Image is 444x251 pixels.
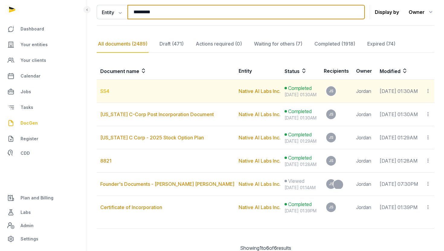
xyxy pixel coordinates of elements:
div: [DATE] 01:14AM [285,185,317,191]
span: JS [329,182,333,186]
div: Draft (471) [158,35,185,53]
a: Certificate of Incorporation [100,204,162,210]
span: Plan and Billing [21,194,53,202]
a: Admin [5,220,82,232]
td: [DATE] 01:28AM [376,149,422,173]
a: 8821 [100,158,111,164]
div: [DATE] 01:39PM [285,208,317,214]
div: Owner [409,7,434,17]
a: DocGen [5,116,82,130]
span: Dashboard [21,25,44,33]
span: 1 [259,245,262,251]
td: [DATE] 01:39PM [376,196,422,219]
div: All documents (2489) [97,35,149,53]
a: Your entities [5,37,82,52]
a: Native AI Labs Inc. [239,111,281,117]
td: [DATE] 01:30AM [376,103,422,126]
button: Entity [97,5,127,19]
a: Dashboard [5,22,82,36]
td: Jordan [352,103,376,126]
a: Calendar [5,69,82,83]
span: Completed [288,131,312,138]
a: CDD [5,147,82,159]
span: DocGen [21,119,38,127]
span: CDD [21,150,30,157]
div: [DATE] 01:30AM [285,92,317,98]
div: [DATE] 01:30AM [285,115,317,121]
span: Admin [21,222,34,229]
span: 6 [266,245,269,251]
span: Settings [21,235,38,243]
a: SS4 [100,88,109,94]
a: Jobs [5,84,82,99]
span: Calendar [21,72,40,80]
span: JS [329,136,333,139]
div: Actions required (0) [195,35,243,53]
span: Jobs [21,88,31,95]
a: Labs [5,205,82,220]
a: Native AI Labs Inc. [239,88,281,94]
a: Your clients [5,53,82,68]
th: Owner [352,62,376,80]
span: JS [329,113,333,116]
td: Jordan [352,149,376,173]
span: Completed [288,201,312,208]
td: [DATE] 01:30AM [376,80,422,103]
a: Native AI Labs Inc. [239,158,281,164]
td: Jordan [352,126,376,149]
div: [DATE] 01:29AM [285,138,317,144]
nav: Tabs [97,35,434,53]
span: Your entities [21,41,48,48]
a: Register [5,132,82,146]
a: Founder's Documents - [PERSON_NAME] [PERSON_NAME] [100,181,234,187]
a: [US_STATE] C-Corp Post Incorporation Document [100,111,214,117]
a: Native AI Labs Inc. [239,135,281,141]
div: Waiting for others (7) [253,35,304,53]
a: Native AI Labs Inc. [239,204,281,210]
div: Completed (1918) [313,35,356,53]
span: Completed [288,108,312,115]
th: Status [281,62,320,80]
a: Native AI Labs Inc. [239,181,281,187]
th: Document name [97,62,235,80]
span: Viewed [288,177,304,185]
td: [DATE] 07:30PM [376,173,422,196]
th: Modified [376,62,434,80]
td: [DATE] 01:29AM [376,126,422,149]
span: 6 [274,245,277,251]
span: Your clients [21,57,46,64]
span: Completed [288,154,312,161]
span: JS [329,89,333,93]
div: [DATE] 01:28AM [285,161,317,167]
p: Display by [375,7,399,17]
span: JS [329,159,333,163]
div: Expired (74) [366,35,397,53]
a: Settings [5,232,82,246]
span: JS [329,205,333,209]
span: Labs [21,209,31,216]
a: Tasks [5,100,82,115]
td: Jordan [352,173,376,196]
a: Plan and Billing [5,191,82,205]
td: Jordan [352,80,376,103]
a: [US_STATE] C Corp - 2025 Stock Option Plan [100,135,204,141]
span: Completed [288,84,312,92]
span: Tasks [21,104,33,111]
th: Entity [235,62,281,80]
td: Jordan [352,196,376,219]
th: Recipients [320,62,352,80]
span: Register [21,135,38,142]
